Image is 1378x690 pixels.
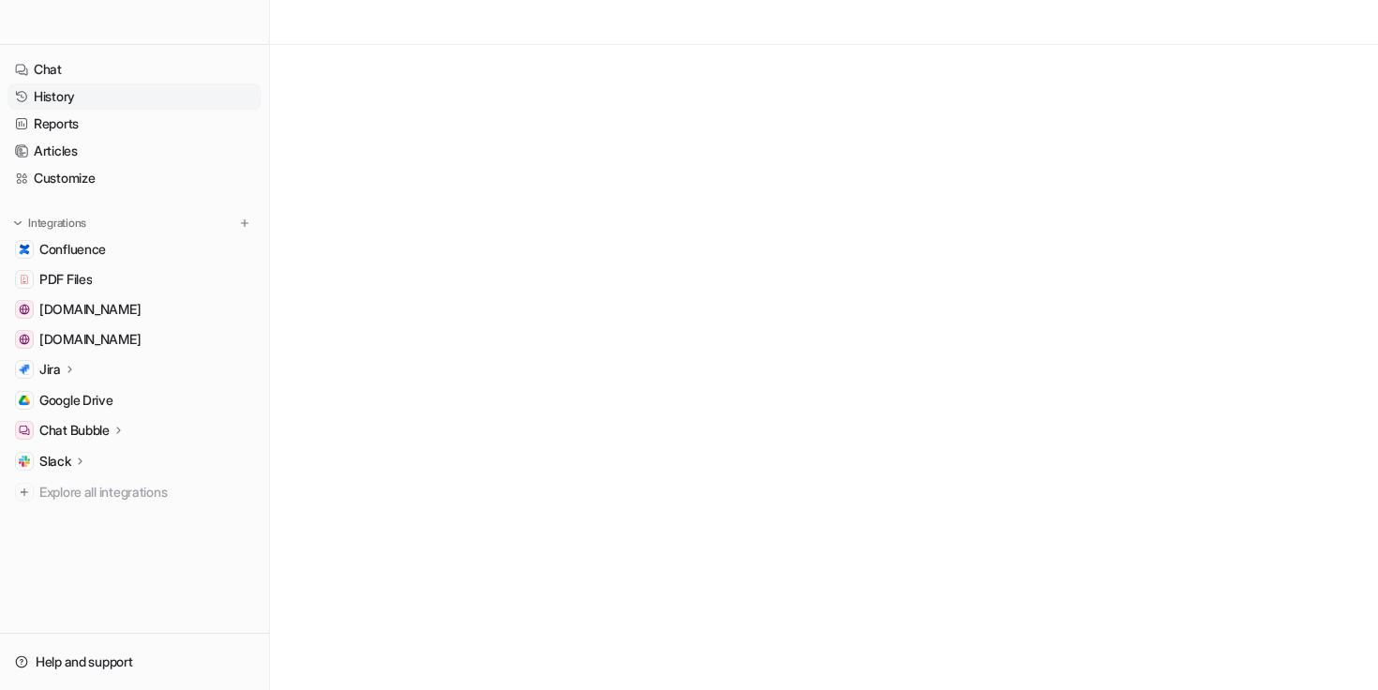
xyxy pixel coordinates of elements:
a: Help and support [7,649,262,675]
span: Explore all integrations [39,477,254,507]
img: expand menu [11,217,24,230]
img: community.atlassian.com [19,304,30,315]
img: Chat Bubble [19,425,30,436]
p: Chat Bubble [39,421,110,440]
span: Confluence [39,240,106,259]
img: PDF Files [19,274,30,285]
span: [DOMAIN_NAME] [39,300,141,319]
a: PDF FilesPDF Files [7,266,262,292]
span: Google Drive [39,391,113,410]
a: Chat [7,56,262,82]
img: Google Drive [19,395,30,406]
a: Explore all integrations [7,479,262,505]
img: Jira [19,364,30,375]
img: Slack [19,456,30,467]
a: support.atlassian.com[DOMAIN_NAME] [7,326,262,352]
span: PDF Files [39,270,92,289]
img: explore all integrations [15,483,34,502]
p: Jira [39,360,61,379]
a: Articles [7,138,262,164]
img: support.atlassian.com [19,334,30,345]
img: Confluence [19,244,30,255]
p: Slack [39,452,71,471]
button: Integrations [7,214,92,232]
a: ConfluenceConfluence [7,236,262,262]
a: Google DriveGoogle Drive [7,387,262,413]
span: [DOMAIN_NAME] [39,330,141,349]
a: Reports [7,111,262,137]
a: community.atlassian.com[DOMAIN_NAME] [7,296,262,322]
img: menu_add.svg [238,217,251,230]
a: History [7,83,262,110]
a: Customize [7,165,262,191]
p: Integrations [28,216,86,231]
